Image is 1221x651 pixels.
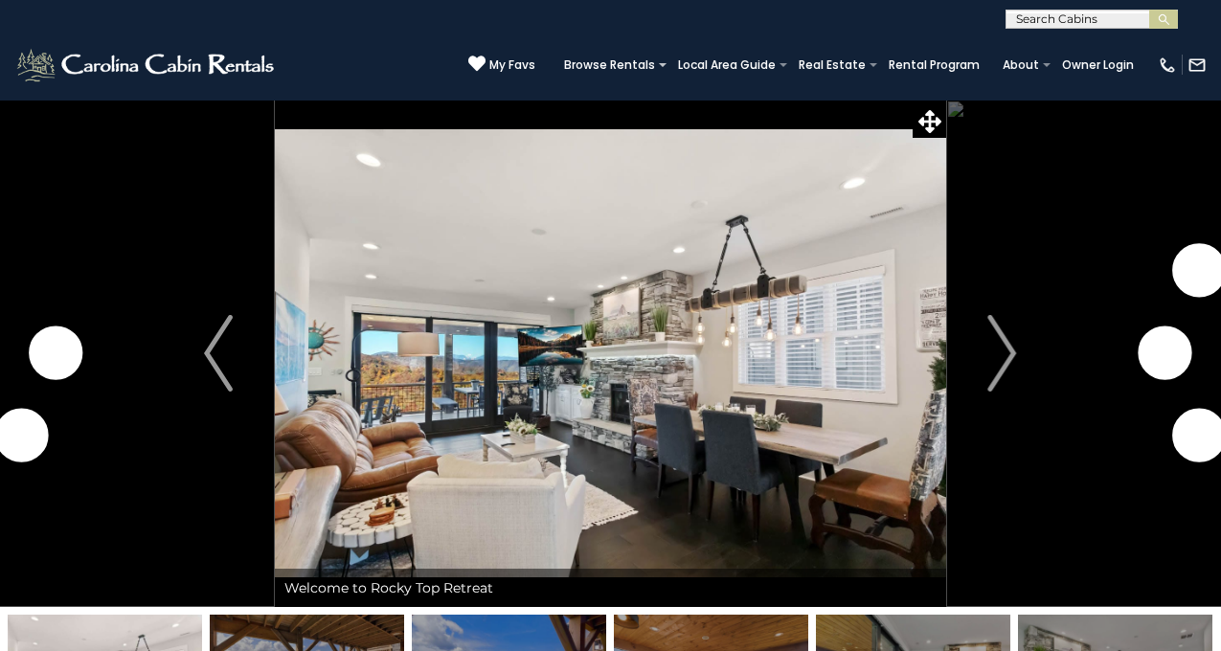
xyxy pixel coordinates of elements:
[1052,52,1143,79] a: Owner Login
[1158,56,1177,75] img: phone-regular-white.png
[489,56,535,74] span: My Favs
[204,315,233,392] img: arrow
[554,52,665,79] a: Browse Rentals
[993,52,1049,79] a: About
[14,46,280,84] img: White-1-2.png
[789,52,875,79] a: Real Estate
[946,100,1058,607] button: Next
[162,100,274,607] button: Previous
[275,569,946,607] div: Welcome to Rocky Top Retreat
[1187,56,1207,75] img: mail-regular-white.png
[879,52,989,79] a: Rental Program
[988,315,1017,392] img: arrow
[468,55,535,75] a: My Favs
[668,52,785,79] a: Local Area Guide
